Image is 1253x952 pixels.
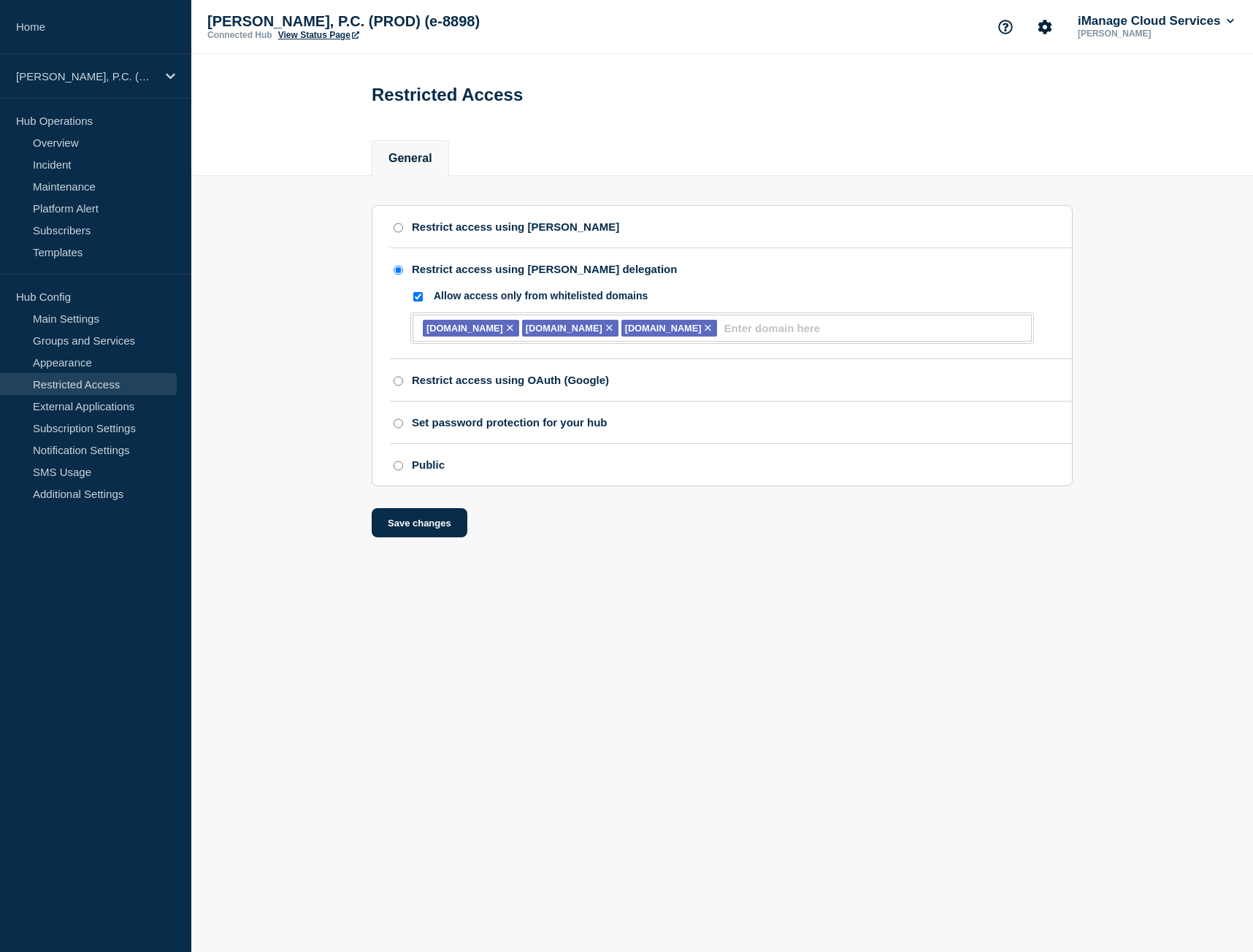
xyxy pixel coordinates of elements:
[394,223,403,233] input: Restrict access using SAML
[426,323,503,334] span: [DOMAIN_NAME]
[412,374,609,386] div: Restrict access using OAuth (Google)
[413,292,423,302] input: Allow access only from whitelisted domains
[394,418,403,429] input: Set password protection for your hub
[434,290,648,302] div: Allow access only from whitelisted domains
[394,461,403,471] input: Public
[412,458,445,471] div: Public
[394,265,403,275] input: Restrict access using SAML delegation
[372,85,523,105] h1: Restricted Access
[412,263,677,275] div: Restrict access using [PERSON_NAME] delegation
[1030,12,1060,42] button: Account settings
[394,376,403,386] input: Restrict access using OAuth (Google)
[724,322,1023,334] input: Enter domain here
[1075,14,1237,28] button: iManage Cloud Services
[372,508,467,537] button: Save changes
[412,416,608,429] div: Set password protection for your hub
[412,220,619,233] div: Restrict access using [PERSON_NAME]
[625,323,702,334] span: [DOMAIN_NAME]
[278,30,359,40] a: View Status Page
[388,152,432,165] button: General
[207,13,499,30] p: [PERSON_NAME], P.C. (PROD) (e-8898)
[207,30,272,40] p: Connected Hub
[16,70,156,82] p: [PERSON_NAME], P.C. (PROD) (e-8898)
[390,206,1072,486] ul: access restriction method
[990,12,1021,42] button: Support
[526,323,602,334] span: [DOMAIN_NAME]
[1075,28,1227,39] p: [PERSON_NAME]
